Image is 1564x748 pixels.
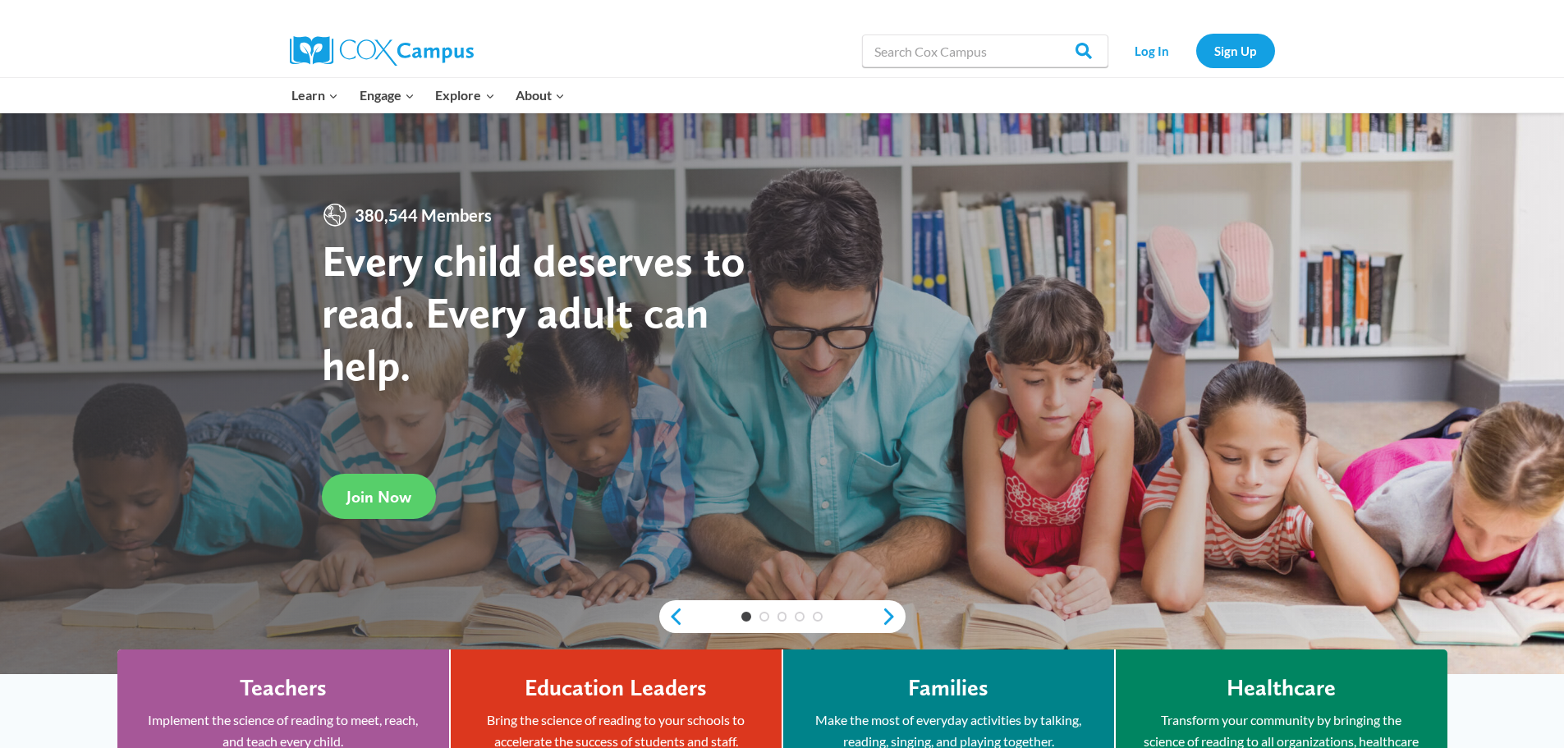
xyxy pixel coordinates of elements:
[348,202,498,228] span: 380,544 Members
[1196,34,1275,67] a: Sign Up
[525,674,707,702] h4: Education Leaders
[516,85,565,106] span: About
[322,234,745,391] strong: Every child deserves to read. Every adult can help.
[908,674,988,702] h4: Families
[435,85,494,106] span: Explore
[659,607,684,626] a: previous
[291,85,338,106] span: Learn
[1227,674,1336,702] h4: Healthcare
[1117,34,1188,67] a: Log In
[1117,34,1275,67] nav: Secondary Navigation
[322,474,436,519] a: Join Now
[290,36,474,66] img: Cox Campus
[741,612,751,622] a: 1
[813,612,823,622] a: 5
[795,612,805,622] a: 4
[659,600,906,633] div: content slider buttons
[777,612,787,622] a: 3
[346,487,411,507] span: Join Now
[282,78,576,112] nav: Primary Navigation
[862,34,1108,67] input: Search Cox Campus
[240,674,327,702] h4: Teachers
[881,607,906,626] a: next
[360,85,415,106] span: Engage
[759,612,769,622] a: 2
